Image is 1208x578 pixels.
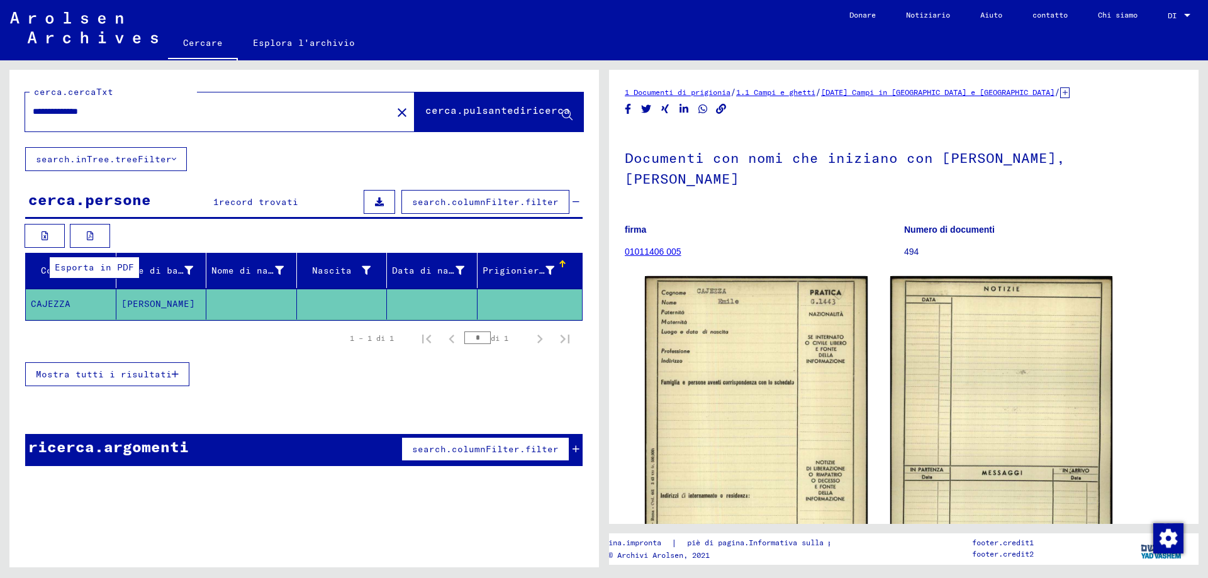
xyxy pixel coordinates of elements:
font: search.inTree.treeFilter [36,153,172,165]
div: Modifica consenso [1153,523,1183,553]
font: cerca.pulsantediricerca [425,104,570,116]
img: Modifica consenso [1153,523,1183,553]
img: Arolsen_neg.svg [10,12,158,43]
font: / [1054,86,1060,97]
a: [DATE] Campi in [GEOGRAPHIC_DATA] e [GEOGRAPHIC_DATA] [821,87,1054,97]
font: / [815,86,821,97]
font: footer.credit1 [972,538,1034,547]
font: 1 – 1 di 1 [350,333,394,343]
mat-header-cell: Prigioniero n. [478,253,583,288]
font: Numero di documenti [904,225,995,235]
button: Condividi su WhatsApp [696,101,710,117]
font: DI [1168,11,1177,20]
font: Nascita [312,265,352,276]
mat-header-cell: Data di nascita [387,253,478,288]
mat-header-cell: Cognome [26,253,116,288]
font: cerca.cercaTxt [34,86,113,97]
font: Donare [849,10,876,19]
div: Prigioniero n. [483,260,571,281]
img: yv_logo.png [1138,533,1185,564]
a: 1.1 Campi e ghetti [736,87,815,97]
font: search.columnFilter.filter [412,443,559,455]
button: Condividi su LinkedIn [678,101,691,117]
button: Mostra tutti i risultati [25,362,189,386]
font: record trovati [219,196,298,208]
button: Chiaro [389,99,415,125]
font: firma [625,225,646,235]
mat-icon: close [394,105,410,120]
font: footer.credit2 [972,549,1034,559]
button: Pagina successiva [527,326,552,351]
font: Chi siamo [1098,10,1138,19]
font: / [730,86,736,97]
font: CAJEZZA [31,298,70,309]
font: search.columnFilter.filter [412,196,559,208]
font: piè di pagina.Informativa sulla privacy [687,538,859,547]
font: Copyright © Archivi Arolsen, 2021 [564,550,710,560]
font: Cercare [183,37,223,48]
div: Nome di nascita [211,260,299,281]
mat-header-cell: Nascita [297,253,388,288]
font: Notiziario [906,10,950,19]
button: Pagina precedente [439,326,464,351]
div: Nascita [302,260,387,281]
mat-header-cell: Nome di battesimo [116,253,207,288]
div: Data di nascita [392,260,480,281]
a: 01011406 005 [625,247,681,257]
font: | [671,537,677,548]
font: Nome di battesimo [121,265,218,276]
font: Nome di nascita [211,265,296,276]
font: piè di pagina.impronta [564,538,661,547]
button: cerca.pulsantediricerca [415,92,583,131]
button: Ultima pagina [552,326,578,351]
button: Condividi su Xing [659,101,672,117]
a: Esplora l'archivio [238,28,370,58]
button: search.columnFilter.filter [401,190,569,214]
font: Mostra tutti i risultati [36,369,172,380]
button: search.columnFilter.filter [401,437,569,461]
font: Data di nascita [392,265,477,276]
a: Cercare [168,28,238,60]
mat-header-cell: Nome di nascita [206,253,297,288]
button: Condividi su Twitter [640,101,653,117]
font: Cognome [41,265,81,276]
font: Esplora l'archivio [253,37,355,48]
font: 1 [213,196,219,208]
font: Documenti con nomi che iniziano con [PERSON_NAME], [PERSON_NAME] [625,149,1065,187]
button: Prima pagina [414,326,439,351]
button: Copia il collegamento [715,101,728,117]
div: Cognome [31,260,116,281]
a: piè di pagina.Informativa sulla privacy [677,536,874,550]
a: 1 Documenti di prigionia [625,87,730,97]
font: contatto [1032,10,1068,19]
button: search.inTree.treeFilter [25,147,187,171]
font: Aiuto [980,10,1002,19]
div: Nome di battesimo [121,260,210,281]
font: di 1 [491,333,508,343]
button: Condividi su Facebook [622,101,635,117]
a: piè di pagina.impronta [564,536,671,550]
font: cerca.persone [28,190,151,209]
font: 494 [904,247,919,257]
font: [PERSON_NAME] [121,298,195,309]
font: Prigioniero n. [483,265,562,276]
font: ricerca.argomenti [28,437,189,456]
